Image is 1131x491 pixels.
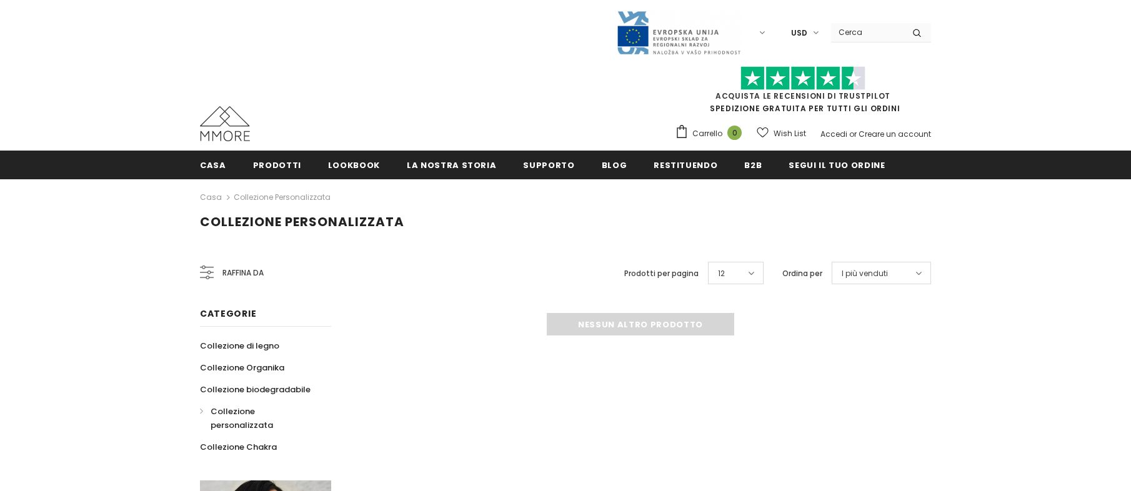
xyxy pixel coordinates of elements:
[718,267,725,280] span: 12
[200,213,404,231] span: Collezione personalizzata
[859,129,931,139] a: Creare un account
[654,159,717,171] span: Restituendo
[791,27,807,39] span: USD
[624,267,699,280] label: Prodotti per pagina
[200,436,277,458] a: Collezione Chakra
[200,151,226,179] a: Casa
[789,151,885,179] a: Segui il tuo ordine
[602,159,627,171] span: Blog
[200,379,311,400] a: Collezione biodegradabile
[253,159,301,171] span: Prodotti
[200,335,279,357] a: Collezione di legno
[200,340,279,352] span: Collezione di legno
[740,66,865,91] img: Fidati di Pilot Stars
[757,122,806,144] a: Wish List
[675,124,748,143] a: Carrello 0
[211,405,273,431] span: Collezione personalizzata
[407,159,496,171] span: La nostra storia
[789,159,885,171] span: Segui il tuo ordine
[523,159,574,171] span: supporto
[616,27,741,37] a: Javni Razpis
[200,307,256,320] span: Categorie
[744,159,762,171] span: B2B
[200,400,317,436] a: Collezione personalizzata
[200,190,222,205] a: Casa
[831,23,903,41] input: Search Site
[692,127,722,140] span: Carrello
[842,267,888,280] span: I più venduti
[849,129,857,139] span: or
[200,159,226,171] span: Casa
[222,266,264,280] span: Raffina da
[253,151,301,179] a: Prodotti
[820,129,847,139] a: Accedi
[200,362,284,374] span: Collezione Organika
[782,267,822,280] label: Ordina per
[407,151,496,179] a: La nostra storia
[200,384,311,395] span: Collezione biodegradabile
[328,159,380,171] span: Lookbook
[200,441,277,453] span: Collezione Chakra
[654,151,717,179] a: Restituendo
[675,72,931,114] span: SPEDIZIONE GRATUITA PER TUTTI GLI ORDINI
[774,127,806,140] span: Wish List
[200,357,284,379] a: Collezione Organika
[715,91,890,101] a: Acquista le recensioni di TrustPilot
[616,10,741,56] img: Javni Razpis
[523,151,574,179] a: supporto
[744,151,762,179] a: B2B
[328,151,380,179] a: Lookbook
[234,192,331,202] a: Collezione personalizzata
[200,106,250,141] img: Casi MMORE
[602,151,627,179] a: Blog
[727,126,742,140] span: 0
